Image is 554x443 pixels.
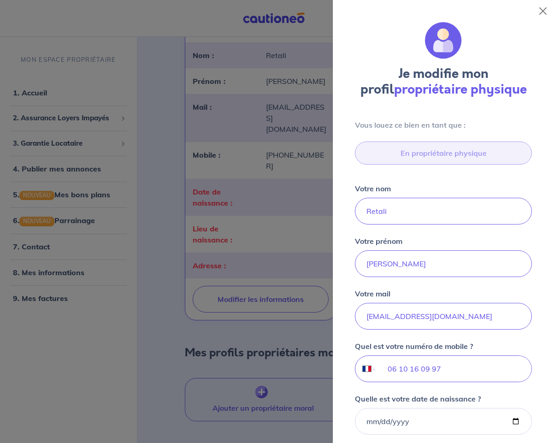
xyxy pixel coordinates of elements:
[344,66,543,97] h3: Je modifie mon profil
[355,393,481,404] p: Quelle est votre date de naissance ?
[425,22,462,59] img: illu_account.svg
[377,356,531,382] input: 08 09 89 09 09
[536,4,550,18] button: Close
[355,288,390,299] p: Votre mail
[355,119,532,130] p: Vous louez ce bien en tant que :
[355,341,473,352] p: Quel est votre numéro de mobile ?
[355,183,391,194] p: Votre nom
[355,236,402,247] p: Votre prénom
[394,80,527,99] strong: propriétaire physique
[355,198,532,224] input: Doe
[355,142,532,165] input: category-placeholder
[355,250,532,277] input: John
[355,303,532,330] input: mail@mail.com
[355,408,532,435] input: 01/01/1980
